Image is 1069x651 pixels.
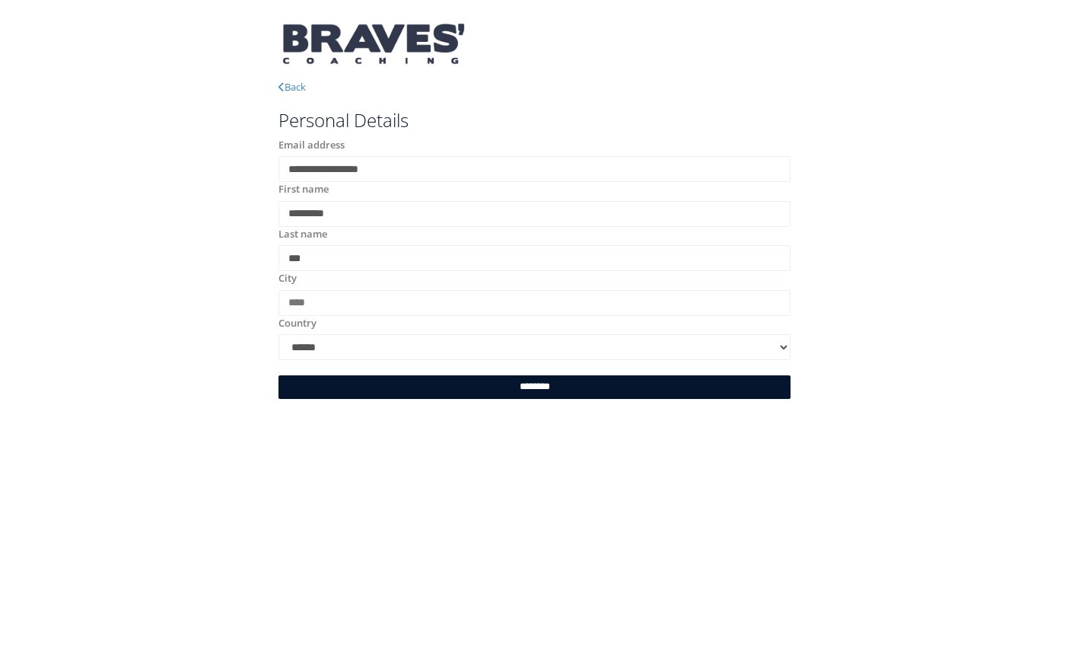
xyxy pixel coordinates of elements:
a: Back [278,80,306,94]
label: Country [278,316,317,331]
label: First name [278,182,329,197]
label: City [278,271,297,286]
label: Last name [278,227,327,242]
h3: Personal Details [278,110,791,130]
label: Email address [278,138,345,153]
img: braveslogo-blue-website.png [278,15,469,72]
